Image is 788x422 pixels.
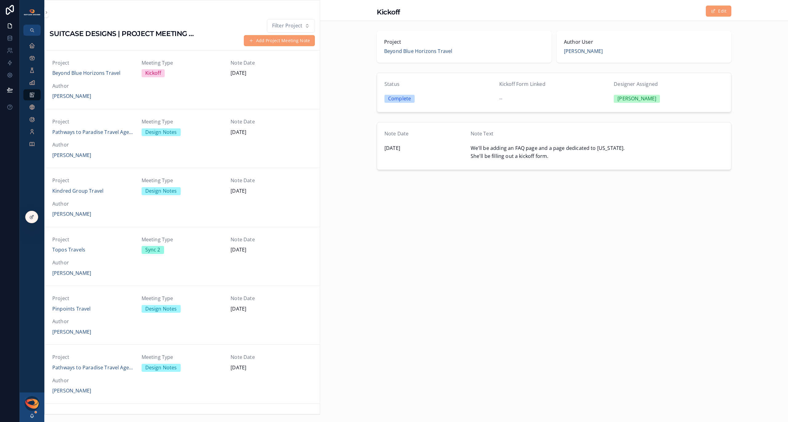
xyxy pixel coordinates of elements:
[231,295,312,303] span: Note Date
[231,412,312,420] span: Note Date
[52,151,91,159] a: [PERSON_NAME]
[52,412,134,420] span: Project
[706,6,731,17] button: Edit
[45,227,320,286] a: ProjectTopos TravelsMeeting TypeSync 2Note Date[DATE]Author[PERSON_NAME]
[45,109,320,168] a: ProjectPathways to Paradise Travel AgencyMeeting TypeDesign NotesNote Date[DATE]Author[PERSON_NAME]
[142,236,223,244] span: Meeting Type
[231,236,312,244] span: Note Date
[231,69,312,77] span: [DATE]
[231,118,312,126] span: Note Date
[267,19,315,33] button: Select Button
[52,141,134,149] span: Author
[142,295,223,303] span: Meeting Type
[45,50,320,109] a: ProjectBeyond Blue Horizons TravelMeeting TypeKickoffNote Date[DATE]Author[PERSON_NAME]
[231,305,312,313] span: [DATE]
[617,95,656,103] div: [PERSON_NAME]
[231,246,312,254] span: [DATE]
[52,210,91,218] a: [PERSON_NAME]
[471,144,724,160] span: We'll be adding an FAQ page and a page dedicated to [US_STATE]. She'll be filling out a kickoff f...
[614,81,658,87] span: Designer Assigned
[52,236,134,244] span: Project
[145,246,160,254] div: Sync 2
[50,29,199,38] h1: SUITCASE DESIGNS | PROJECT MEETING NOTES
[231,364,312,372] span: [DATE]
[272,22,302,30] span: Filter Project
[145,69,161,77] div: Kickoff
[52,328,91,336] a: [PERSON_NAME]
[52,364,134,372] a: Pathways to Paradise Travel Agency
[384,38,544,46] span: Project
[564,47,603,55] a: [PERSON_NAME]
[52,377,134,385] span: Author
[23,9,41,16] img: App logo
[142,59,223,67] span: Meeting Type
[564,38,724,46] span: Author User
[52,295,134,303] span: Project
[52,200,134,208] span: Author
[52,353,134,361] span: Project
[52,305,91,313] a: Pinpoints Travel
[145,364,177,372] div: Design Notes
[231,187,312,195] span: [DATE]
[45,345,320,404] a: ProjectPathways to Paradise Travel AgencyMeeting TypeDesign NotesNote Date[DATE]Author[PERSON_NAME]
[231,353,312,361] span: Note Date
[52,246,85,254] a: Topos Travels
[52,259,134,267] span: Author
[145,305,177,313] div: Design Notes
[142,118,223,126] span: Meeting Type
[142,353,223,361] span: Meeting Type
[377,7,400,17] h1: Kickoff
[52,177,134,185] span: Project
[231,59,312,67] span: Note Date
[244,35,315,46] button: Add Project Meeting Note
[45,168,320,227] a: ProjectKindred Group TravelMeeting TypeDesign NotesNote Date[DATE]Author[PERSON_NAME]
[20,36,44,158] div: scrollable content
[384,47,452,55] a: Beyond Blue Horizons Travel
[384,130,408,137] span: Note Date
[52,118,134,126] span: Project
[499,95,502,103] span: --
[45,286,320,345] a: ProjectPinpoints TravelMeeting TypeDesign NotesNote Date[DATE]Author[PERSON_NAME]
[52,269,91,277] a: [PERSON_NAME]
[52,128,134,136] a: Pathways to Paradise Travel Agency
[145,128,177,136] div: Design Notes
[142,412,223,420] span: Meeting Type
[499,81,545,87] span: Kickoff Form Linked
[52,69,120,77] a: Beyond Blue Horizons Travel
[52,318,134,326] span: Author
[471,130,493,137] span: Note Text
[52,92,91,100] a: [PERSON_NAME]
[52,59,134,67] span: Project
[145,187,177,195] div: Design Notes
[384,144,466,152] span: [DATE]
[52,387,91,395] a: [PERSON_NAME]
[231,128,312,136] span: [DATE]
[388,95,411,103] div: Complete
[231,177,312,185] span: Note Date
[52,82,134,90] span: Author
[52,187,103,195] a: Kindred Group Travel
[384,81,400,87] span: Status
[142,177,223,185] span: Meeting Type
